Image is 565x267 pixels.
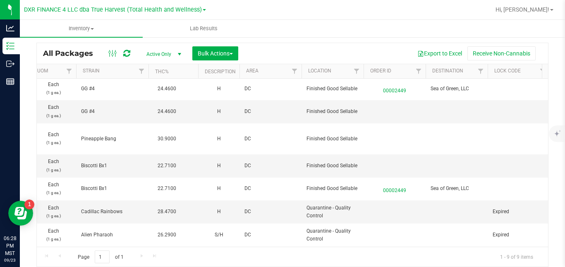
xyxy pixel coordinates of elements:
[179,25,229,32] span: Lab Results
[203,84,235,94] div: H
[36,81,71,96] span: Each
[244,135,297,143] span: DC
[6,42,14,50] inline-svg: Inventory
[81,231,144,239] span: Alien Pharaoh
[20,20,143,37] a: Inventory
[244,185,297,192] span: DC
[153,229,180,241] span: 26.2900
[143,20,266,37] a: Lab Results
[370,68,391,74] a: Order ID
[369,83,421,95] span: 00002449
[6,24,14,32] inline-svg: Analytics
[412,46,467,60] button: Export to Excel
[36,89,71,96] p: (1 g ea.)
[6,60,14,68] inline-svg: Outbound
[306,204,359,220] span: Quarantine - Quality Control
[198,50,233,57] span: Bulk Actions
[36,158,71,173] span: Each
[244,162,297,170] span: DC
[412,64,426,78] a: Filter
[288,64,302,78] a: Filter
[306,162,359,170] span: Finished Good Sellable
[81,135,144,143] span: Pineapple Bang
[306,185,359,192] span: Finished Good Sellable
[203,134,235,144] div: H
[306,135,359,143] span: Finished Good Sellable
[203,184,235,193] div: H
[135,64,148,78] a: Filter
[36,103,71,119] span: Each
[62,64,76,78] a: Filter
[203,230,235,240] div: S/H
[81,85,144,93] span: GG #4
[494,68,521,74] a: Lock Code
[432,68,463,74] a: Destination
[81,162,144,170] span: Biscotti Bx1
[493,208,545,216] span: Expired
[205,69,236,75] a: Description
[203,207,235,216] div: H
[192,46,238,60] button: Bulk Actions
[155,69,169,75] a: THC%
[306,227,359,243] span: Quarantine - Quality Control
[306,108,359,115] span: Finished Good Sellable
[153,183,180,195] span: 22.7100
[36,204,71,220] span: Each
[246,68,259,74] a: Area
[153,106,180,118] span: 24.4600
[6,77,14,86] inline-svg: Reports
[306,85,359,93] span: Finished Good Sellable
[20,25,143,32] span: Inventory
[24,6,202,13] span: DXR FINANCE 4 LLC dba True Harvest (Total Health and Wellness)
[4,257,16,263] p: 09/23
[203,107,235,116] div: H
[431,185,483,192] span: Sea of Green, LLC
[153,160,180,172] span: 22.7100
[95,250,110,263] input: 1
[8,201,33,226] iframe: Resource center
[36,189,71,197] p: (1 g ea.)
[24,200,34,209] iframe: Resource center unread badge
[244,231,297,239] span: DC
[474,64,488,78] a: Filter
[203,161,235,171] div: H
[244,85,297,93] span: DC
[308,68,331,74] a: Location
[431,85,483,93] span: Sea of Green, LLC
[36,131,71,147] span: Each
[36,112,71,120] p: (1 g ea.)
[350,64,364,78] a: Filter
[244,208,297,216] span: DC
[36,166,71,174] p: (1 g ea.)
[36,212,71,220] p: (1 g ea.)
[71,250,130,263] span: Page of 1
[37,68,48,74] a: UOM
[536,64,550,78] a: Filter
[43,49,101,58] span: All Packages
[467,46,536,60] button: Receive Non-Cannabis
[493,231,545,239] span: Expired
[81,208,144,216] span: Cadillac Rainbows
[244,108,297,115] span: DC
[81,185,144,192] span: Biscotti Bx1
[36,227,71,243] span: Each
[153,133,180,145] span: 30.9000
[36,235,71,243] p: (1 g ea.)
[369,183,421,195] span: 00002449
[493,250,540,263] span: 1 - 9 of 9 items
[153,83,180,95] span: 24.4600
[36,139,71,147] p: (1 g ea.)
[81,108,144,115] span: GG #4
[496,6,549,13] span: Hi, [PERSON_NAME]!
[83,68,100,74] a: Strain
[36,181,71,197] span: Each
[4,235,16,257] p: 06:28 PM MST
[153,206,180,218] span: 28.4700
